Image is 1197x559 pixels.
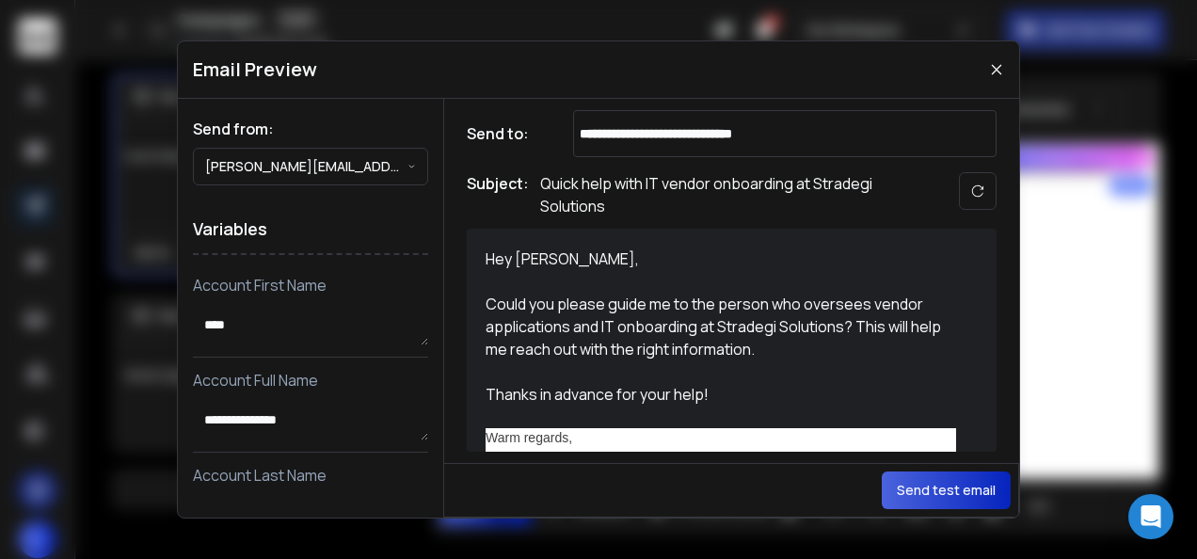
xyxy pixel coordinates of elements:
h1: Email Preview [193,56,317,83]
div: Could you please guide me to the person who oversees vendor applications and IT onboarding at Str... [486,293,956,383]
div: Hey [PERSON_NAME], [486,248,956,270]
p: Quick help with IT vendor onboarding at Stradegi Solutions [540,172,917,217]
h1: Send from: [193,118,428,140]
p: Account Last Name [193,464,428,487]
strong: [PERSON_NAME] [486,450,596,465]
p: [PERSON_NAME][EMAIL_ADDRESS][PERSON_NAME][DOMAIN_NAME] [205,157,407,176]
h1: Subject: [467,172,529,217]
p: Account Full Name [193,369,428,391]
h1: Send to: [467,122,542,145]
div: Thanks in advance for your help! [486,383,956,406]
h1: Variables [193,204,428,255]
button: Send test email [882,471,1011,509]
div: Open Intercom Messenger [1128,494,1173,539]
p: Account First Name [193,274,428,296]
div: Warm regards, [486,428,956,448]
